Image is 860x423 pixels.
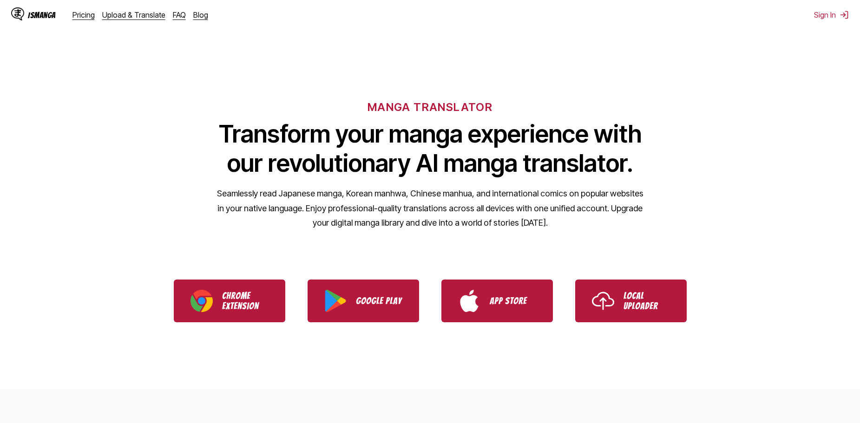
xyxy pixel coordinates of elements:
a: Pricing [72,10,95,20]
a: Download IsManga from Google Play [308,280,419,322]
img: Google Play logo [324,290,347,312]
h6: MANGA TRANSLATOR [368,100,492,114]
img: IsManga Logo [11,7,24,20]
button: Sign In [814,10,849,20]
img: Chrome logo [190,290,213,312]
a: IsManga LogoIsManga [11,7,72,22]
img: Upload icon [592,290,614,312]
a: Upload & Translate [102,10,165,20]
p: App Store [490,296,536,306]
a: Use IsManga Local Uploader [575,280,687,322]
div: IsManga [28,11,56,20]
a: Download IsManga Chrome Extension [174,280,285,322]
p: Chrome Extension [222,291,269,311]
a: FAQ [173,10,186,20]
p: Local Uploader [624,291,670,311]
img: Sign out [840,10,849,20]
h1: Transform your manga experience with our revolutionary AI manga translator. [217,119,644,178]
a: Download IsManga from App Store [441,280,553,322]
img: App Store logo [458,290,480,312]
a: Blog [193,10,208,20]
p: Seamlessly read Japanese manga, Korean manhwa, Chinese manhua, and international comics on popula... [217,186,644,230]
p: Google Play [356,296,402,306]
